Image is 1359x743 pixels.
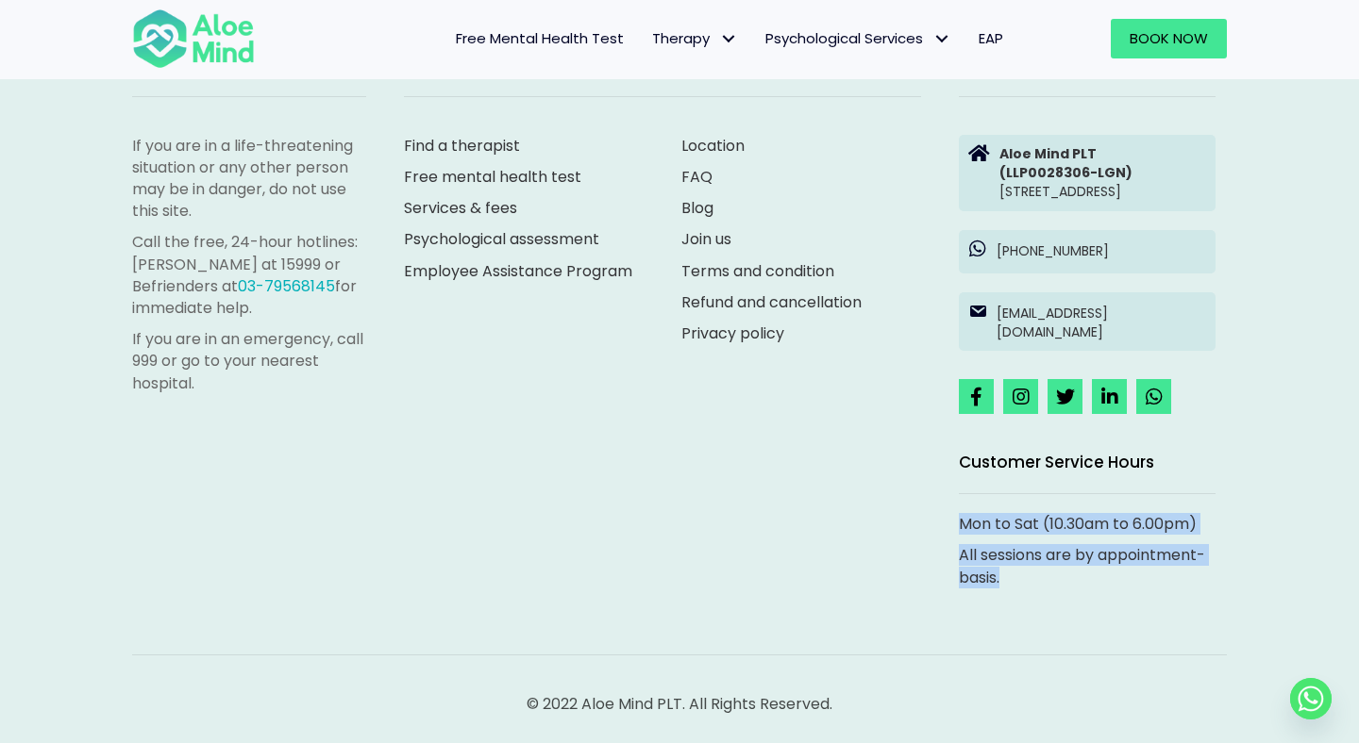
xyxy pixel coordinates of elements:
[681,260,834,282] a: Terms and condition
[965,19,1017,58] a: EAP
[456,28,624,48] span: Free Mental Health Test
[959,230,1216,273] a: [PHONE_NUMBER]
[751,19,965,58] a: Psychological ServicesPsychological Services: submenu
[132,231,366,319] p: Call the free, 24-hour hotlines: [PERSON_NAME] at 15999 or Befrienders at for immediate help.
[404,228,599,250] a: Psychological assessment
[279,19,1017,58] nav: Menu
[681,322,784,344] a: Privacy policy
[999,144,1097,163] strong: Aloe Mind PLT
[132,8,255,70] img: Aloe mind Logo
[1111,19,1227,58] a: Book Now
[681,228,731,250] a: Join us
[638,19,751,58] a: TherapyTherapy: submenu
[652,28,737,48] span: Therapy
[238,275,335,297] a: 03-79568145
[681,166,713,188] a: FAQ
[404,260,632,282] a: Employee Assistance Program
[959,544,1216,587] p: All sessions are by appointment-basis.
[681,197,713,219] a: Blog
[404,135,520,157] a: Find a therapist
[959,451,1154,473] span: Customer Service Hours
[442,19,638,58] a: Free Mental Health Test
[959,135,1216,211] a: Aloe Mind PLT(LLP0028306-LGN)[STREET_ADDRESS]
[1290,678,1332,719] a: Whatsapp
[132,693,1227,715] p: © 2022 Aloe Mind PLT. All Rights Reserved.
[714,25,742,53] span: Therapy: submenu
[681,291,862,313] a: Refund and cancellation
[997,241,1206,260] p: [PHONE_NUMBER]
[997,304,1206,342] p: [EMAIL_ADDRESS][DOMAIN_NAME]
[132,135,366,223] p: If you are in a life-threatening situation or any other person may be in danger, do not use this ...
[404,166,581,188] a: Free mental health test
[765,28,950,48] span: Psychological Services
[132,328,366,394] p: If you are in an emergency, call 999 or go to your nearest hospital.
[1130,28,1208,48] span: Book Now
[404,197,517,219] a: Services & fees
[959,292,1216,352] a: [EMAIL_ADDRESS][DOMAIN_NAME]
[928,25,955,53] span: Psychological Services: submenu
[979,28,1003,48] span: EAP
[999,163,1132,182] strong: (LLP0028306-LGN)
[959,513,1216,535] p: Mon to Sat (10.30am to 6.00pm)
[999,144,1206,202] p: [STREET_ADDRESS]
[681,135,745,157] a: Location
